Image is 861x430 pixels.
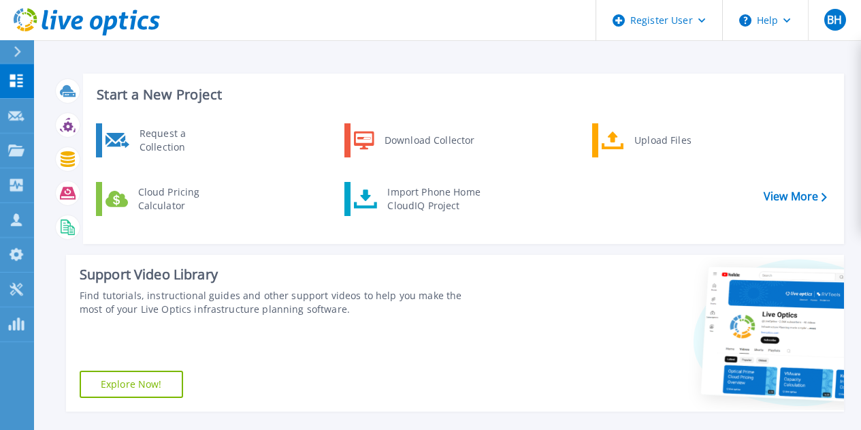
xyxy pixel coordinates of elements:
div: Find tutorials, instructional guides and other support videos to help you make the most of your L... [80,289,484,316]
div: Import Phone Home CloudIQ Project [380,185,487,213]
a: Download Collector [344,123,484,157]
a: Upload Files [592,123,732,157]
div: Cloud Pricing Calculator [131,185,232,213]
a: Request a Collection [96,123,235,157]
a: View More [764,190,827,203]
a: Cloud Pricing Calculator [96,182,235,216]
a: Explore Now! [80,371,183,398]
div: Upload Files [628,127,728,154]
div: Request a Collection [133,127,232,154]
div: Download Collector [378,127,481,154]
div: Support Video Library [80,266,484,283]
h3: Start a New Project [97,87,826,102]
span: BH [827,14,842,25]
